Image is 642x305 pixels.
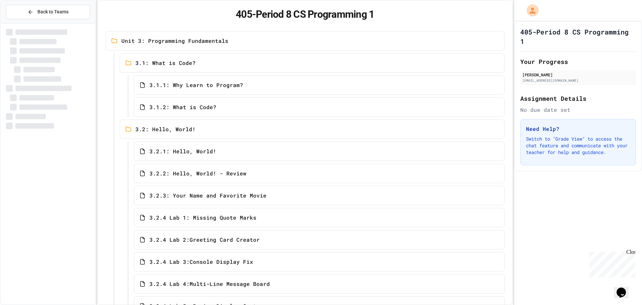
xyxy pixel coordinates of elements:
span: 3.1.2: What is Code? [149,103,216,111]
div: No due date set [520,106,636,114]
p: Switch to "Grade View" to access the chat feature and communicate with your teacher for help and ... [526,136,630,156]
iframe: chat widget [614,278,635,298]
div: [PERSON_NAME] [522,72,634,78]
h2: Your Progress [520,57,636,66]
h2: Assignment Details [520,94,636,103]
a: 3.1.1: Why Learn to Program? [134,75,505,95]
a: 3.2.1: Hello, World! [134,142,505,161]
a: 3.2.4 Lab 2:Greeting Card Creator [134,230,505,249]
a: 3.2.4 Lab 1: Missing Quote Marks [134,208,505,227]
span: 3.2.1: Hello, World! [149,147,216,155]
span: Back to Teams [37,8,69,15]
span: Unit 3: Programming Fundamentals [121,37,228,45]
button: Back to Teams [6,5,90,19]
div: Chat with us now!Close [3,3,46,43]
a: 3.2.3: Your Name and Favorite Movie [134,186,505,205]
div: [EMAIL_ADDRESS][DOMAIN_NAME] [522,78,634,83]
iframe: chat widget [586,249,635,278]
a: 3.2.4 Lab 3:Console Display Fix [134,252,505,272]
span: 3.2.4 Lab 3:Console Display Fix [149,258,253,266]
span: 3.1: What is Code? [135,59,196,67]
a: 3.2.2: Hello, World! - Review [134,164,505,183]
h1: 405-Period 8 CS Programming 1 [520,27,636,46]
span: 3.2.2: Hello, World! - Review [149,169,246,177]
span: 3.1.1: Why Learn to Program? [149,81,243,89]
span: 3.2: Hello, World! [135,125,196,133]
a: 3.2.4 Lab 4:Multi-Line Message Board [134,274,505,294]
h3: Need Help? [526,125,630,133]
span: 3.2.3: Your Name and Favorite Movie [149,192,266,200]
h1: 405-Period 8 CS Programming 1 [106,8,505,20]
div: My Account [520,3,540,18]
span: 3.2.4 Lab 1: Missing Quote Marks [149,214,256,222]
span: 3.2.4 Lab 4:Multi-Line Message Board [149,280,270,288]
span: 3.2.4 Lab 2:Greeting Card Creator [149,236,260,244]
a: 3.1.2: What is Code? [134,97,505,117]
